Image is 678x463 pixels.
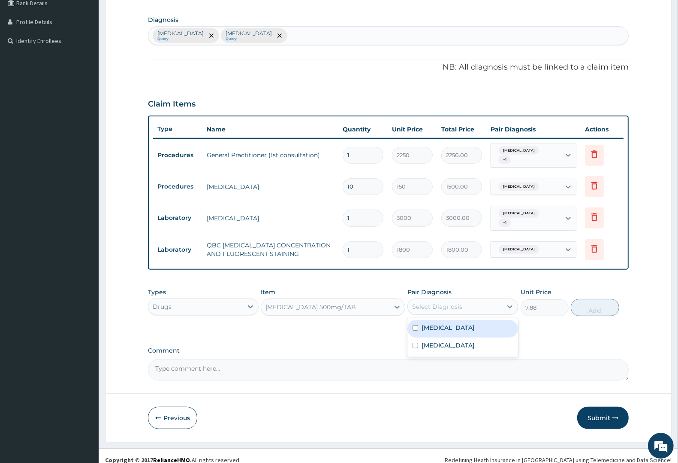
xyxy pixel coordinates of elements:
[153,210,202,226] td: Laboratory
[265,303,356,311] div: [MEDICAL_DATA] 500mg/TAB
[499,219,511,227] span: + 1
[407,288,452,296] label: Pair Diagnosis
[50,108,118,195] span: We're online!
[499,146,539,155] span: [MEDICAL_DATA]
[571,299,619,316] button: Add
[276,32,283,40] span: remove selection option
[261,288,275,296] label: Item
[202,237,338,262] td: QBC [MEDICAL_DATA] CONCENTRATION AND FLUORESCENT STAINING
[148,407,197,429] button: Previous
[422,341,475,350] label: [MEDICAL_DATA]
[437,121,486,138] th: Total Price
[4,235,163,265] textarea: Type your message and hit 'Enter'
[422,323,475,332] label: [MEDICAL_DATA]
[148,15,178,24] label: Diagnosis
[153,147,202,163] td: Procedures
[148,62,629,73] p: NB: All diagnosis must be linked to a claim item
[577,407,629,429] button: Submit
[208,32,215,40] span: remove selection option
[226,30,272,37] p: [MEDICAL_DATA]
[499,209,539,218] span: [MEDICAL_DATA]
[412,302,462,311] div: Select Diagnosis
[202,178,338,195] td: [MEDICAL_DATA]
[45,48,144,59] div: Chat with us now
[338,121,388,138] th: Quantity
[388,121,437,138] th: Unit Price
[148,347,629,354] label: Comment
[153,302,172,311] div: Drugs
[16,43,35,64] img: d_794563401_company_1708531726252_794563401
[202,121,338,138] th: Name
[226,37,272,41] small: Query
[157,37,204,41] small: Query
[499,245,539,254] span: [MEDICAL_DATA]
[157,30,204,37] p: [MEDICAL_DATA]
[153,179,202,195] td: Procedures
[148,289,166,296] label: Types
[486,121,581,138] th: Pair Diagnosis
[581,121,624,138] th: Actions
[153,121,202,137] th: Type
[521,288,551,296] label: Unit Price
[148,100,196,109] h3: Claim Items
[153,242,202,258] td: Laboratory
[202,146,338,164] td: General Practitioner (1st consultation)
[499,183,539,191] span: [MEDICAL_DATA]
[499,155,511,164] span: + 1
[141,4,161,25] div: Minimize live chat window
[202,210,338,227] td: [MEDICAL_DATA]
